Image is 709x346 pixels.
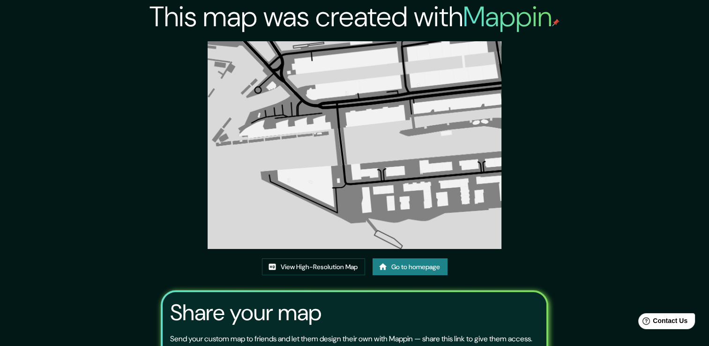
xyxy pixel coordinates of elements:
[170,333,532,345] p: Send your custom map to friends and let them design their own with Mappin — share this link to gi...
[373,258,448,276] a: Go to homepage
[552,19,560,26] img: mappin-pin
[170,300,321,326] h3: Share your map
[208,41,501,249] img: created-map
[262,258,365,276] a: View High-Resolution Map
[626,309,699,336] iframe: Help widget launcher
